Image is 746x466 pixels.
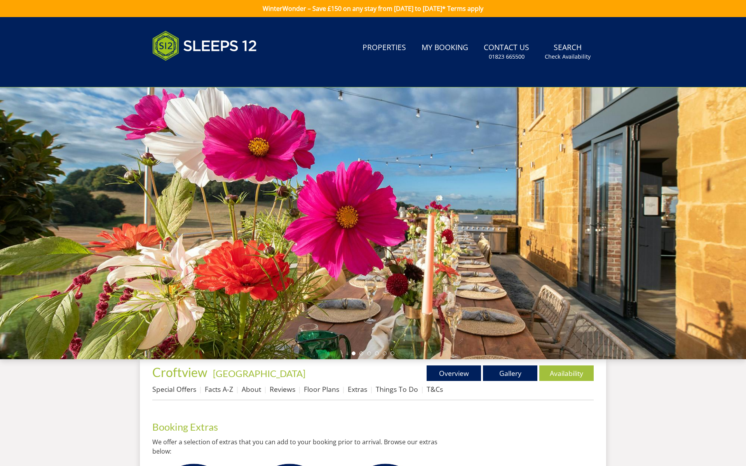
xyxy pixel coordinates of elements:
a: Overview [427,365,481,381]
a: Availability [539,365,594,381]
a: Croftview [152,365,210,380]
a: Floor Plans [304,384,339,394]
a: SearchCheck Availability [542,39,594,64]
span: - [210,368,305,379]
a: Extras [348,384,367,394]
img: Sleeps 12 [152,26,257,65]
small: Check Availability [545,53,591,61]
a: Gallery [483,365,537,381]
iframe: Customer reviews powered by Trustpilot [148,70,230,77]
a: Properties [359,39,409,57]
span: Croftview [152,365,207,380]
a: Things To Do [376,384,418,394]
a: My Booking [418,39,471,57]
a: Booking Extras [152,421,218,433]
a: T&Cs [427,384,443,394]
small: 01823 665500 [489,53,525,61]
a: [GEOGRAPHIC_DATA] [213,368,305,379]
p: We offer a selection of extras that you can add to your booking prior to arrival. Browse our extr... [152,437,443,456]
a: About [242,384,261,394]
a: Facts A-Z [205,384,233,394]
a: Reviews [270,384,295,394]
a: Special Offers [152,384,196,394]
a: Contact Us01823 665500 [481,39,532,64]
